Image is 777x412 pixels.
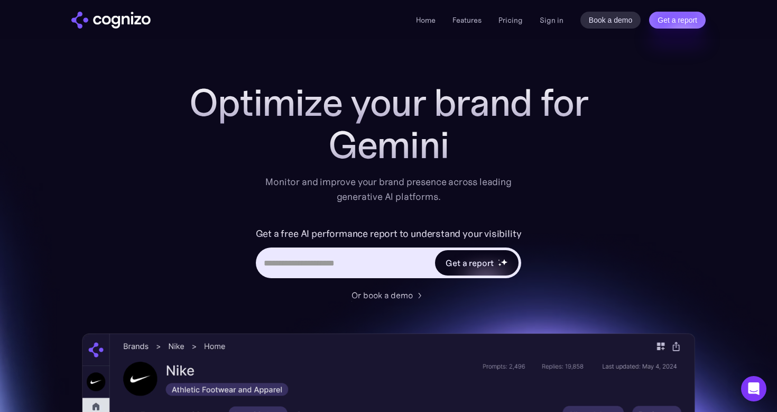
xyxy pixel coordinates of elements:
[540,14,563,26] a: Sign in
[498,259,499,261] img: star
[71,12,151,29] a: home
[446,257,493,269] div: Get a report
[452,15,482,25] a: Features
[258,175,519,204] div: Monitor and improve your brand presence across leading generative AI platforms.
[71,12,151,29] img: cognizo logo
[256,225,522,283] form: Hero URL Input Form
[351,289,425,301] a: Or book a demo
[501,259,507,265] img: star
[351,289,413,301] div: Or book a demo
[177,124,600,166] div: Gemini
[434,249,520,277] a: Get a reportstarstarstar
[498,263,502,267] img: star
[580,12,641,29] a: Book a demo
[649,12,706,29] a: Get a report
[498,15,523,25] a: Pricing
[416,15,436,25] a: Home
[741,376,766,401] div: Open Intercom Messenger
[177,81,600,124] h1: Optimize your brand for
[256,225,522,242] label: Get a free AI performance report to understand your visibility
